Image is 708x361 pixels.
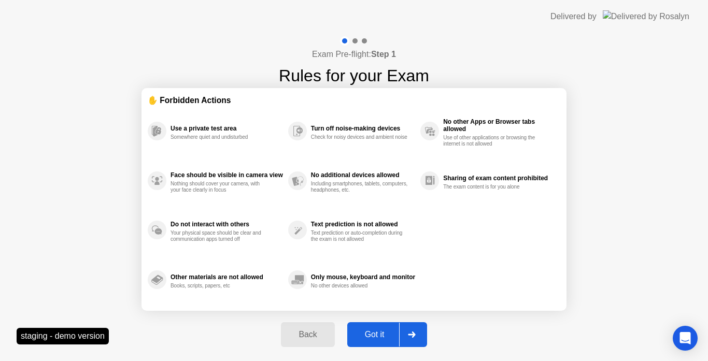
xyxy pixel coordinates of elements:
div: Use of other applications or browsing the internet is not allowed [443,135,541,147]
div: Delivered by [550,10,597,23]
h1: Rules for your Exam [279,63,429,88]
div: staging - demo version [17,328,109,344]
div: Text prediction is not allowed [311,221,415,228]
img: Delivered by Rosalyn [603,10,689,22]
h4: Exam Pre-flight: [312,48,396,61]
div: Use a private test area [171,125,283,132]
div: Nothing should cover your camera, with your face clearly in focus [171,181,268,193]
button: Got it [347,322,427,347]
div: Text prediction or auto-completion during the exam is not allowed [311,230,409,242]
div: Open Intercom Messenger [673,326,698,351]
div: Sharing of exam content prohibited [443,175,555,182]
b: Step 1 [371,50,396,59]
div: Other materials are not allowed [171,273,283,281]
div: Check for noisy devices and ambient noise [311,134,409,140]
div: ✋ Forbidden Actions [148,94,560,106]
div: Turn off noise-making devices [311,125,415,132]
div: Back [284,330,331,339]
div: Books, scripts, papers, etc [171,283,268,289]
div: Somewhere quiet and undisturbed [171,134,268,140]
div: No additional devices allowed [311,171,415,179]
div: Do not interact with others [171,221,283,228]
div: Your physical space should be clear and communication apps turned off [171,230,268,242]
div: No other devices allowed [311,283,409,289]
div: Including smartphones, tablets, computers, headphones, etc. [311,181,409,193]
div: Only mouse, keyboard and monitor [311,273,415,281]
div: No other Apps or Browser tabs allowed [443,118,555,133]
button: Back [281,322,334,347]
div: Face should be visible in camera view [171,171,283,179]
div: Got it [350,330,399,339]
div: The exam content is for you alone [443,184,541,190]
